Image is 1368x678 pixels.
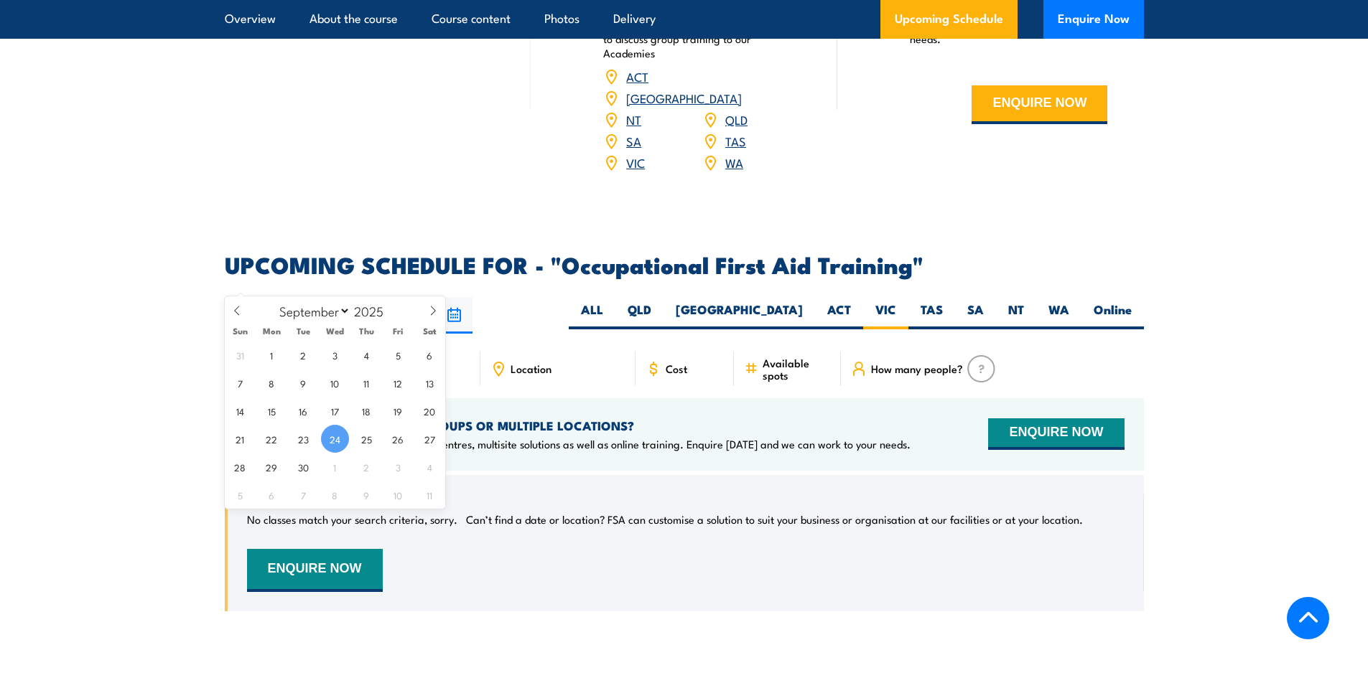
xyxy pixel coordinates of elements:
span: October 7, 2025 [289,481,317,509]
span: September 1, 2025 [258,341,286,369]
span: October 9, 2025 [353,481,381,509]
span: Available spots [763,357,831,381]
p: We offer onsite training, training at our centres, multisite solutions as well as online training... [247,437,911,451]
h4: NEED TRAINING FOR LARGER GROUPS OR MULTIPLE LOCATIONS? [247,418,911,433]
span: Mon [256,326,287,336]
label: TAS [908,301,955,329]
span: October 2, 2025 [353,453,381,481]
span: October 5, 2025 [226,481,254,509]
span: September 19, 2025 [384,397,412,425]
span: September 8, 2025 [258,369,286,397]
span: September 28, 2025 [226,453,254,481]
input: Year [350,302,398,319]
span: September 7, 2025 [226,369,254,397]
p: Can’t find a date or location? FSA can customise a solution to suit your business or organisation... [466,512,1083,527]
span: October 3, 2025 [384,453,412,481]
span: September 23, 2025 [289,425,317,453]
span: October 1, 2025 [321,453,349,481]
select: Month [272,301,350,320]
a: ACT [626,67,648,85]
span: September 20, 2025 [416,397,444,425]
label: SA [955,301,996,329]
button: ENQUIRE NOW [988,418,1124,450]
label: QLD [615,301,664,329]
span: August 31, 2025 [226,341,254,369]
span: September 18, 2025 [353,397,381,425]
span: How many people? [871,362,963,375]
span: September 11, 2025 [353,369,381,397]
span: September 22, 2025 [258,425,286,453]
span: September 13, 2025 [416,369,444,397]
label: VIC [863,301,908,329]
button: ENQUIRE NOW [972,85,1107,124]
button: ENQUIRE NOW [247,549,383,592]
label: NT [996,301,1036,329]
label: ALL [569,301,615,329]
span: September 26, 2025 [384,425,412,453]
a: QLD [725,110,748,128]
span: October 6, 2025 [258,481,286,509]
span: October 10, 2025 [384,481,412,509]
span: September 29, 2025 [258,453,286,481]
span: September 14, 2025 [226,397,254,425]
span: September 5, 2025 [384,341,412,369]
p: No classes match your search criteria, sorry. [247,512,457,527]
label: ACT [815,301,863,329]
a: [GEOGRAPHIC_DATA] [626,89,742,106]
span: Wed [319,326,350,336]
a: SA [626,132,641,149]
span: October 8, 2025 [321,481,349,509]
span: September 30, 2025 [289,453,317,481]
h2: UPCOMING SCHEDULE FOR - "Occupational First Aid Training" [225,254,1144,274]
a: TAS [725,132,746,149]
span: September 27, 2025 [416,425,444,453]
span: September 17, 2025 [321,397,349,425]
span: Cost [666,362,687,375]
span: Sat [414,326,445,336]
span: Thu [350,326,382,336]
span: September 15, 2025 [258,397,286,425]
span: September 21, 2025 [226,425,254,453]
span: September 12, 2025 [384,369,412,397]
span: October 4, 2025 [416,453,444,481]
span: Sun [225,326,256,336]
label: WA [1036,301,1081,329]
span: Fri [382,326,414,336]
span: September 10, 2025 [321,369,349,397]
span: September 6, 2025 [416,341,444,369]
span: September 4, 2025 [353,341,381,369]
span: September 2, 2025 [289,341,317,369]
span: September 3, 2025 [321,341,349,369]
a: NT [626,110,641,128]
span: September 25, 2025 [353,425,381,453]
label: [GEOGRAPHIC_DATA] [664,301,815,329]
span: Location [511,362,552,375]
a: VIC [626,154,645,171]
span: Tue [287,326,319,336]
span: September 16, 2025 [289,397,317,425]
a: WA [725,154,743,171]
span: September 24, 2025 [321,425,349,453]
label: Online [1081,301,1144,329]
span: October 11, 2025 [416,481,444,509]
span: September 9, 2025 [289,369,317,397]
